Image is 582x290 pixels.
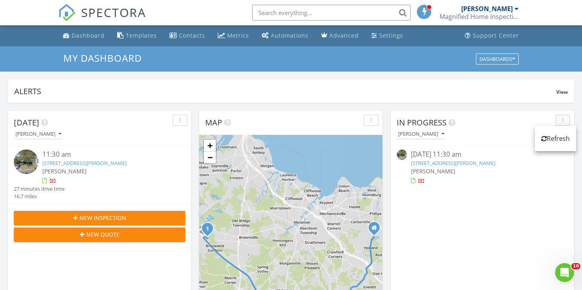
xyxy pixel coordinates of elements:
div: Dashboard [72,32,105,39]
img: streetview [14,150,38,174]
div: Magnified Home Inspections [439,13,519,21]
button: New Quote [14,227,185,242]
div: [DATE] 11:30 am [411,150,554,159]
input: Search everything... [252,5,411,21]
div: Metrics [227,32,249,39]
button: [PERSON_NAME] [14,129,63,140]
span: [PERSON_NAME] [411,167,455,175]
iframe: Intercom live chat [555,263,574,282]
span: My Dashboard [63,51,142,64]
span: SPECTORA [81,4,146,21]
a: Dashboard [60,28,108,43]
a: 11:30 am [STREET_ADDRESS][PERSON_NAME] [PERSON_NAME] 27 minutes drive time 16.7 miles [14,150,185,200]
a: Support Center [462,28,522,43]
a: Templates [114,28,160,43]
button: Dashboards [476,53,519,64]
img: streetview [397,150,407,160]
a: Zoom out [204,152,216,163]
a: SPECTORA [58,11,146,27]
div: [PERSON_NAME] [15,131,61,137]
div: 13 Beverly rd , Old Bridge, NJ 08857 [207,228,212,233]
i: 1 [206,226,209,232]
span: New Inspection [80,214,126,222]
a: [STREET_ADDRESS][PERSON_NAME] [42,159,127,167]
div: Support Center [473,32,519,39]
a: Contacts [166,28,208,43]
div: Templates [126,32,157,39]
a: Automations (Basic) [259,28,312,43]
a: [STREET_ADDRESS][PERSON_NAME] [411,159,495,167]
div: [PERSON_NAME] [461,5,513,13]
div: 16.7 miles [14,193,65,200]
span: In Progress [397,117,447,128]
div: Settings [379,32,403,39]
span: Map [205,117,222,128]
a: Settings [368,28,406,43]
div: 27 minutes drive time [14,185,65,193]
button: New Inspection [14,211,185,225]
span: View [556,89,568,95]
div: 68 Tall Timber Rd, Middletown Township NJ 07748 [374,227,379,232]
span: New Quote [86,230,120,239]
a: Advanced [318,28,362,43]
img: The Best Home Inspection Software - Spectora [58,4,76,21]
span: [DATE] [14,117,39,128]
div: Advanced [329,32,359,39]
div: Dashboards [479,56,515,62]
div: Contacts [179,32,205,39]
div: Refresh [541,134,570,143]
span: [PERSON_NAME] [42,167,87,175]
div: [PERSON_NAME] [398,131,444,137]
span: 10 [571,263,580,269]
div: 11:30 am [42,150,171,159]
div: Automations [271,32,308,39]
button: [PERSON_NAME] [397,129,446,140]
a: Zoom in [204,140,216,152]
a: [DATE] 11:30 am [STREET_ADDRESS][PERSON_NAME] [PERSON_NAME] [397,150,568,185]
a: Metrics [215,28,252,43]
div: Alerts [14,86,556,97]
